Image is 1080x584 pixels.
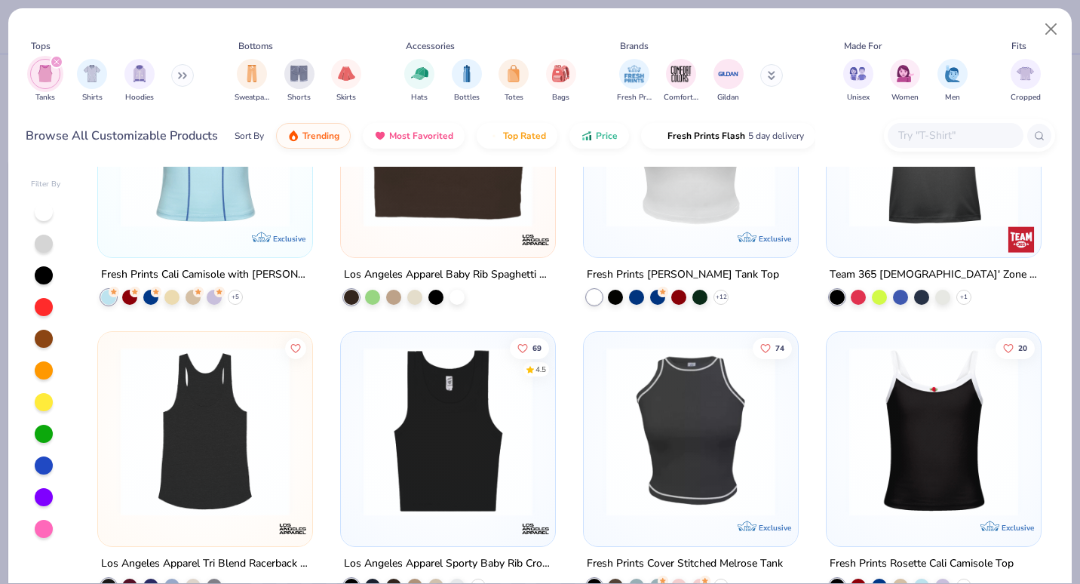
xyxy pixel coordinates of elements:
[499,59,529,103] button: filter button
[290,65,308,82] img: Shorts Image
[286,337,307,358] button: Like
[77,59,107,103] div: filter for Shirts
[344,554,552,573] div: Los Angeles Apparel Sporty Baby Rib Crop Tank
[331,59,361,103] button: filter button
[124,59,155,103] button: filter button
[641,123,815,149] button: Fresh Prints Flash5 day delivery
[552,92,569,103] span: Bags
[890,59,920,103] button: filter button
[113,347,297,516] img: 12e9b750-c9ca-4f39-83d7-d405b90701a3
[617,59,652,103] div: filter for Fresh Prints
[499,59,529,103] div: filter for Totes
[599,347,783,516] img: eb6b4d5d-04b1-4637-a1db-88eb576de451
[843,59,873,103] div: filter for Unisex
[235,129,264,143] div: Sort By
[404,59,434,103] button: filter button
[599,58,783,227] img: 72ba704f-09a2-4d3f-9e57-147d586207a1
[26,127,218,145] div: Browse All Customizable Products
[454,92,480,103] span: Bottles
[244,65,260,82] img: Sweatpants Image
[101,554,309,573] div: Los Angeles Apparel Tri Blend Racerback Tank 3.7oz
[552,65,569,82] img: Bags Image
[356,58,540,227] img: 806829dd-1c22-4937-9a35-1c80dd7c627b
[389,130,453,142] span: Most Favorited
[849,65,867,82] img: Unisex Image
[759,234,791,244] span: Exclusive
[284,59,314,103] button: filter button
[235,92,269,103] span: Sweatpants
[546,59,576,103] div: filter for Bags
[617,92,652,103] span: Fresh Prints
[664,59,698,103] div: filter for Comfort Colors
[125,92,154,103] span: Hoodies
[30,59,60,103] div: filter for Tanks
[843,59,873,103] button: filter button
[1018,344,1027,352] span: 20
[1005,225,1036,255] img: Team 365 logo
[532,344,542,352] span: 69
[84,65,101,82] img: Shirts Image
[596,130,618,142] span: Price
[30,59,60,103] button: filter button
[344,266,552,284] div: Los Angeles Apparel Baby Rib Spaghetti Crop Tank
[459,65,475,82] img: Bottles Image
[664,92,698,103] span: Comfort Colors
[945,92,960,103] span: Men
[477,123,557,149] button: Top Rated
[278,513,308,543] img: Los Angeles Apparel logo
[759,522,791,532] span: Exclusive
[670,63,692,85] img: Comfort Colors Image
[124,59,155,103] div: filter for Hoodies
[82,92,103,103] span: Shirts
[713,59,744,103] button: filter button
[540,347,724,516] img: 7ae68c72-67a6-4c92-ac8a-3929ca72d82a
[1011,92,1041,103] span: Cropped
[238,39,273,53] div: Bottoms
[775,344,784,352] span: 74
[336,92,356,103] span: Skirts
[510,337,549,358] button: Like
[830,554,1014,573] div: Fresh Prints Rosette Cali Camisole Top
[77,59,107,103] button: filter button
[302,130,339,142] span: Trending
[1011,59,1041,103] button: filter button
[1017,65,1034,82] img: Cropped Image
[782,58,966,227] img: fb2978a2-0c0d-4fea-b25f-f829f5767f67
[488,130,500,142] img: TopRated.gif
[748,128,804,145] span: 5 day delivery
[897,65,914,82] img: Women Image
[937,59,968,103] div: filter for Men
[897,127,1013,144] input: Try "T-Shirt"
[363,123,465,149] button: Most Favorited
[652,130,664,142] img: flash.gif
[620,39,649,53] div: Brands
[113,58,297,227] img: c9278497-07b0-4b89-88bf-435e93a5fff2
[842,58,1026,227] img: 8edcbd6a-8088-41b0-9de9-5fd5605344f3
[891,92,919,103] span: Women
[411,92,428,103] span: Hats
[717,63,740,85] img: Gildan Image
[520,513,551,543] img: Los Angeles Apparel logo
[131,65,148,82] img: Hoodies Image
[31,179,61,190] div: Filter By
[505,92,523,103] span: Totes
[1011,59,1041,103] div: filter for Cropped
[503,130,546,142] span: Top Rated
[235,59,269,103] div: filter for Sweatpants
[235,59,269,103] button: filter button
[356,347,540,516] img: 0078be9a-03b3-411b-89be-d603b0ff0527
[715,293,726,302] span: + 12
[830,266,1038,284] div: Team 365 [DEMOGRAPHIC_DATA]' Zone Performance Racerback Tank
[374,130,386,142] img: most_fav.gif
[406,39,455,53] div: Accessories
[617,59,652,103] button: filter button
[338,65,355,82] img: Skirts Image
[753,337,792,358] button: Like
[844,39,882,53] div: Made For
[411,65,428,82] img: Hats Image
[276,123,351,149] button: Trending
[664,59,698,103] button: filter button
[569,123,629,149] button: Price
[842,347,1026,516] img: 26f378cc-43d3-41b2-ab0e-76fc05245346
[452,59,482,103] div: filter for Bottles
